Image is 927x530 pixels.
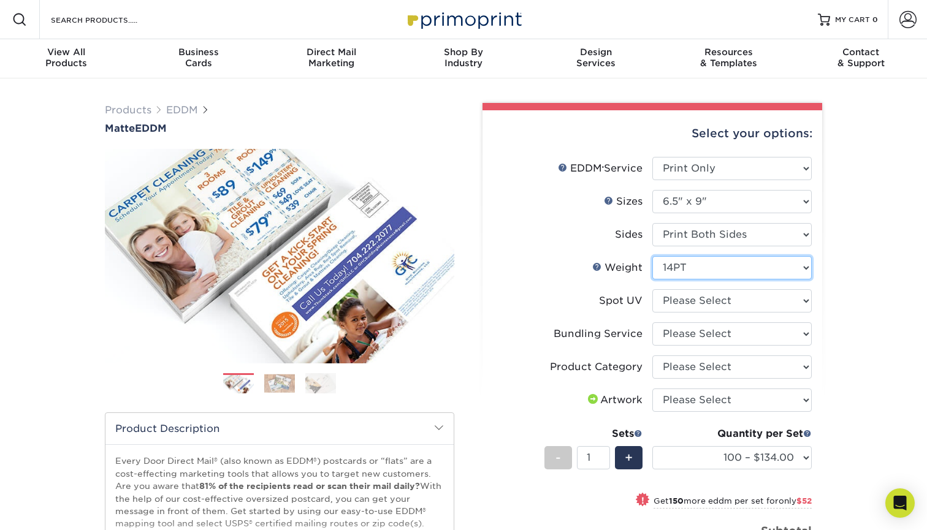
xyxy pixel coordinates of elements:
div: Sizes [604,194,643,209]
img: EDDM 03 [305,373,336,394]
div: Product Category [550,360,643,374]
img: EDDM 02 [264,374,295,393]
span: - [555,449,561,467]
div: & Support [795,47,927,69]
div: Weight [592,260,643,275]
div: Cards [132,47,265,69]
h1: EDDM [105,123,454,134]
a: EDDM [166,104,198,116]
span: ! [641,494,644,507]
div: Spot UV [599,293,643,308]
span: Contact [795,47,927,58]
div: Quantity per Set [652,426,812,441]
span: 0 [872,15,878,24]
span: Design [530,47,662,58]
h2: Product Description [105,413,454,444]
div: Marketing [265,47,397,69]
a: DesignServices [530,39,662,78]
img: EDDM 01 [223,374,254,395]
span: only [779,496,812,505]
div: Select your options: [492,110,812,157]
a: MatteEDDM [105,123,454,134]
strong: 150 [669,496,684,505]
strong: 81% of the recipients read or scan their mail daily? [199,481,420,491]
div: Artwork [586,393,643,407]
sup: ® [602,165,604,170]
small: Get more eddm per set for [654,496,812,509]
span: + [625,449,633,467]
a: Contact& Support [795,39,927,78]
a: Direct MailMarketing [265,39,397,78]
div: Services [530,47,662,69]
a: Products [105,104,151,116]
span: Business [132,47,265,58]
span: Shop By [397,47,530,58]
div: & Templates [662,47,795,69]
div: Open Intercom Messenger [885,488,915,518]
a: Resources& Templates [662,39,795,78]
div: Bundling Service [554,327,643,341]
input: SEARCH PRODUCTS..... [50,12,169,27]
div: Sets [544,426,643,441]
span: Resources [662,47,795,58]
div: Industry [397,47,530,69]
span: MY CART [835,15,870,25]
img: Matte 01 [105,140,454,373]
span: $52 [796,496,812,505]
a: Shop ByIndustry [397,39,530,78]
span: Matte [105,123,135,134]
a: BusinessCards [132,39,265,78]
span: Direct Mail [265,47,397,58]
div: EDDM Service [558,161,643,176]
img: Primoprint [402,6,525,32]
div: Sides [615,227,643,242]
